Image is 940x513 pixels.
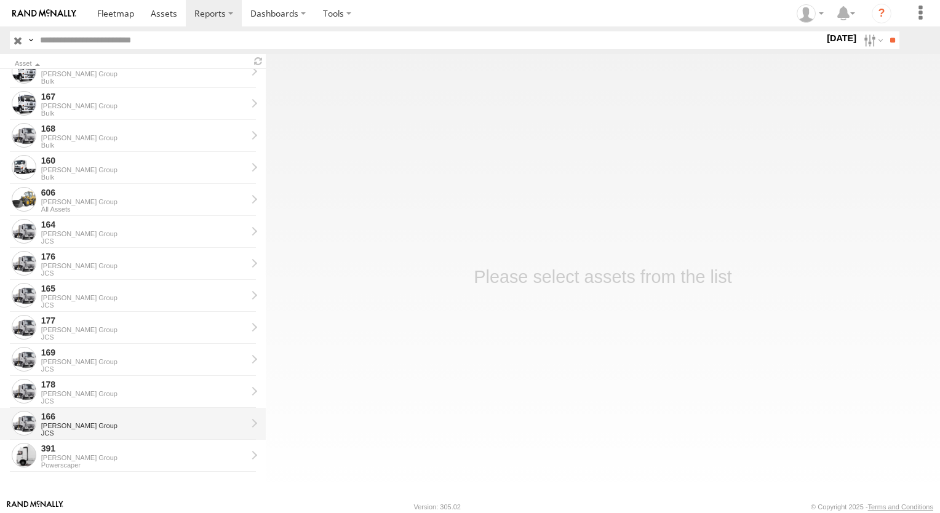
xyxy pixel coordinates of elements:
[859,31,885,49] label: Search Filter Options
[41,166,247,173] div: [PERSON_NAME] Group
[868,503,933,511] a: Terms and Conditions
[41,123,247,134] div: 168 - View Asset History
[41,219,247,230] div: 164 - View Asset History
[41,443,247,454] div: 391 - View Asset History
[41,141,247,149] div: Bulk
[414,503,461,511] div: Version: 305.02
[251,55,266,67] span: Refresh
[41,269,247,277] div: JCS
[41,109,247,117] div: Bulk
[41,301,247,309] div: JCS
[41,91,247,102] div: 167 - View Asset History
[41,237,247,245] div: JCS
[41,411,247,422] div: 166 - View Asset History
[41,230,247,237] div: [PERSON_NAME] Group
[41,173,247,181] div: Bulk
[41,187,247,198] div: 606 - View Asset History
[41,70,247,78] div: [PERSON_NAME] Group
[41,78,247,85] div: Bulk
[41,315,247,326] div: 177 - View Asset History
[41,390,247,397] div: [PERSON_NAME] Group
[7,501,63,513] a: Visit our Website
[41,379,247,390] div: 178 - View Asset History
[811,503,933,511] div: © Copyright 2025 -
[41,422,247,429] div: [PERSON_NAME] Group
[41,326,247,333] div: [PERSON_NAME] Group
[41,198,247,205] div: [PERSON_NAME] Group
[872,4,891,23] i: ?
[41,251,247,262] div: 176 - View Asset History
[41,461,247,469] div: Powerscaper
[41,294,247,301] div: [PERSON_NAME] Group
[41,454,247,461] div: [PERSON_NAME] Group
[41,155,247,166] div: 160 - View Asset History
[12,9,76,18] img: rand-logo.svg
[41,134,247,141] div: [PERSON_NAME] Group
[41,102,247,109] div: [PERSON_NAME] Group
[41,205,247,213] div: All Assets
[824,31,859,45] label: [DATE]
[792,4,828,23] div: Kellie Roberts
[15,61,246,67] div: Click to Sort
[41,283,247,294] div: 165 - View Asset History
[41,347,247,358] div: 169 - View Asset History
[41,262,247,269] div: [PERSON_NAME] Group
[41,365,247,373] div: JCS
[41,429,247,437] div: JCS
[41,333,247,341] div: JCS
[26,31,36,49] label: Search Query
[41,397,247,405] div: JCS
[41,358,247,365] div: [PERSON_NAME] Group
